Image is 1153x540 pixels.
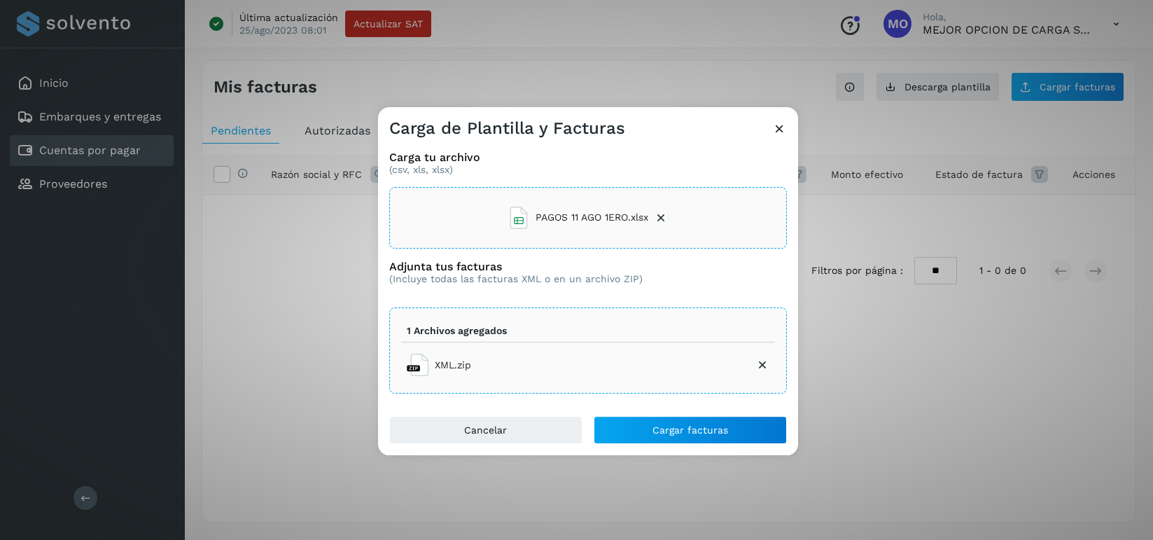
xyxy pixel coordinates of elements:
[389,118,625,139] h3: Carga de Plantilla y Facturas
[389,164,787,176] p: (csv, xls, xlsx)
[652,425,728,435] span: Cargar facturas
[435,358,471,373] span: XML.zip
[389,273,643,285] p: (Incluye todas las facturas XML o en un archivo ZIP)
[407,325,507,337] p: 1 Archivos agregados
[389,151,787,164] h3: Carga tu archivo
[464,425,507,435] span: Cancelar
[536,210,648,225] span: PAGOS 11 AGO 1ERO.xlsx
[389,416,582,444] button: Cancelar
[389,260,643,273] h3: Adjunta tus facturas
[594,416,787,444] button: Cargar facturas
